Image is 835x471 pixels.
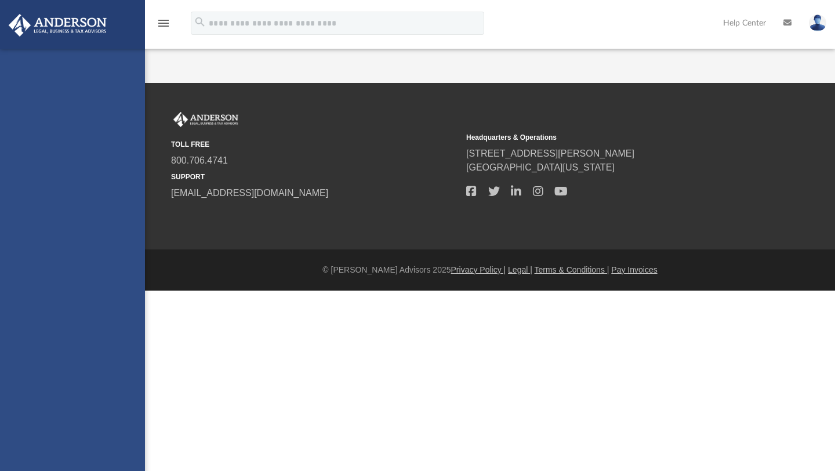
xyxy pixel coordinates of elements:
[171,188,328,198] a: [EMAIL_ADDRESS][DOMAIN_NAME]
[535,265,609,274] a: Terms & Conditions |
[157,16,170,30] i: menu
[5,14,110,37] img: Anderson Advisors Platinum Portal
[466,162,615,172] a: [GEOGRAPHIC_DATA][US_STATE]
[145,264,835,276] div: © [PERSON_NAME] Advisors 2025
[171,172,458,182] small: SUPPORT
[508,265,532,274] a: Legal |
[171,112,241,127] img: Anderson Advisors Platinum Portal
[466,148,634,158] a: [STREET_ADDRESS][PERSON_NAME]
[466,132,753,143] small: Headquarters & Operations
[611,265,657,274] a: Pay Invoices
[171,155,228,165] a: 800.706.4741
[809,15,826,31] img: User Pic
[194,16,206,28] i: search
[171,139,458,150] small: TOLL FREE
[451,265,506,274] a: Privacy Policy |
[157,22,170,30] a: menu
